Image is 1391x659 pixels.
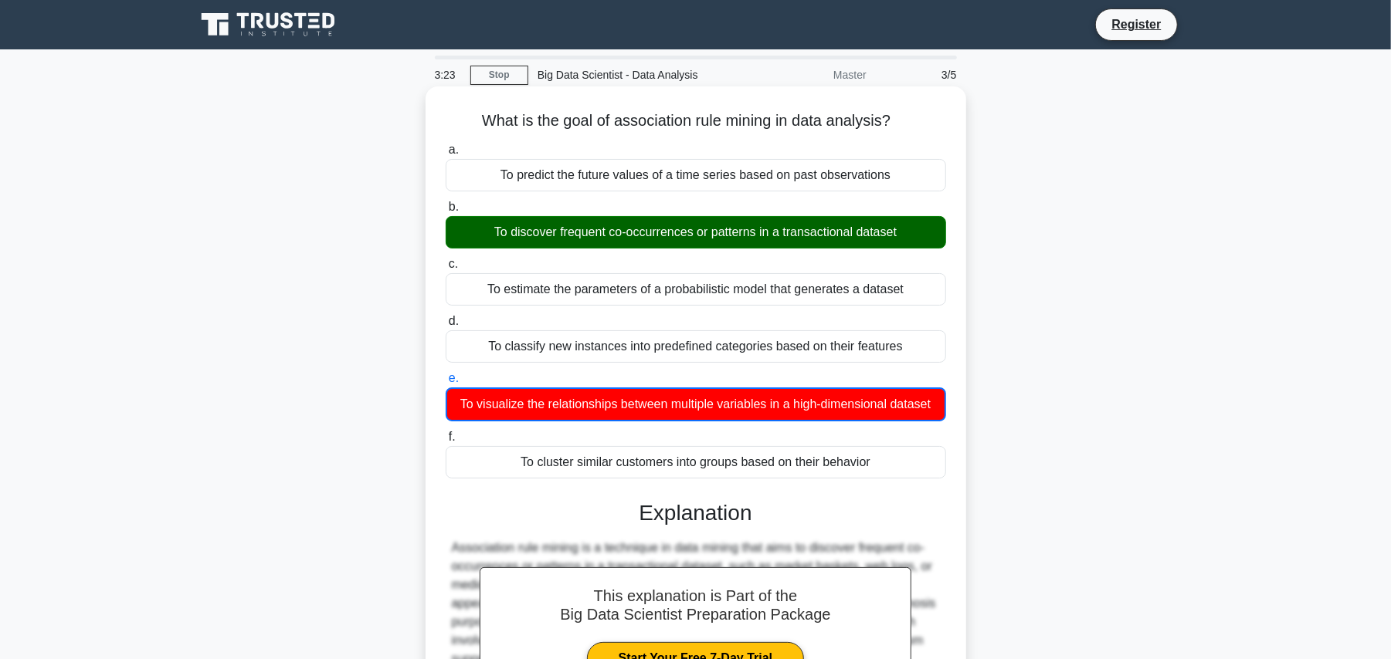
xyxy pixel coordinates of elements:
[449,314,459,327] span: d.
[449,371,459,384] span: e.
[449,200,459,213] span: b.
[876,59,966,90] div: 3/5
[446,216,946,248] div: To discover frequent co-occurrences or patterns in a transactional dataset
[449,430,456,443] span: f.
[470,66,528,85] a: Stop
[446,446,946,478] div: To cluster similar customers into groups based on their behavior
[446,273,946,306] div: To estimate the parameters of a probabilistic model that generates a dataset
[741,59,876,90] div: Master
[455,500,937,526] h3: Explanation
[446,159,946,191] div: To predict the future values of a time series based on past observations
[449,257,458,270] span: c.
[444,111,948,131] h5: What is the goal of association rule mining in data analysis?
[446,387,946,421] div: To visualize the relationships between multiple variables in a high-dimensional dataset
[449,143,459,156] span: a.
[1102,15,1170,34] a: Register
[528,59,741,90] div: Big Data Scientist - Data Analysis
[446,330,946,363] div: To classify new instances into predefined categories based on their features
[426,59,470,90] div: 3:23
